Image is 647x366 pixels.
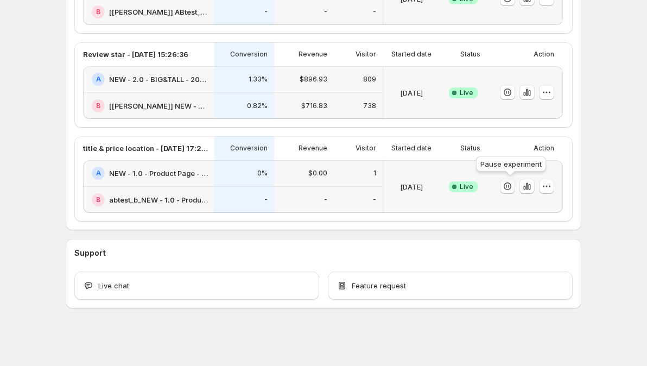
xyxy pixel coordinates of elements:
p: $0.00 [308,169,327,178]
h2: A [96,169,101,178]
p: 1.33% [249,75,268,84]
p: Status [460,50,480,59]
p: - [264,8,268,16]
p: 1 [373,169,376,178]
h2: NEW - 2.0 - BIG&TALL - 20250709 [109,74,208,85]
h2: abtest_b_NEW - 1.0 - Product Page - 20250916 [109,194,208,205]
p: 809 [363,75,376,84]
p: Started date [391,144,432,153]
p: Status [460,144,480,153]
span: Live [460,89,473,97]
h3: Support [74,248,106,258]
h2: NEW - 1.0 - Product Page - 20250701 [109,168,208,179]
span: Feature request [352,280,406,291]
p: - [373,8,376,16]
h2: [[PERSON_NAME]] NEW - 2.0 - BIG&amp;TALL - 20250912 [109,100,208,111]
p: $716.83 [301,102,327,110]
p: Action [534,50,554,59]
h2: B [96,8,100,16]
p: [DATE] [400,87,423,98]
p: Started date [391,50,432,59]
p: Visitor [356,50,376,59]
p: - [264,195,268,204]
p: title & price location - [DATE] 17:26:44 [83,143,208,154]
p: Conversion [230,144,268,153]
p: Revenue [299,50,327,59]
h2: [[PERSON_NAME]] ABtest_B_NEW - 6.0 - 3 FABRIC - 20250910 [109,7,208,17]
h2: B [96,102,100,110]
p: Visitor [356,144,376,153]
p: - [373,195,376,204]
p: Review star - [DATE] 15:26:36 [83,49,188,60]
p: [DATE] [400,181,423,192]
p: 0% [257,169,268,178]
p: Conversion [230,50,268,59]
span: Live [460,182,473,191]
p: $896.93 [300,75,327,84]
span: Live chat [98,280,129,291]
p: - [324,8,327,16]
p: 0.82% [247,102,268,110]
p: Action [534,144,554,153]
p: 738 [363,102,376,110]
h2: B [96,195,100,204]
p: Revenue [299,144,327,153]
p: - [324,195,327,204]
h2: A [96,75,101,84]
